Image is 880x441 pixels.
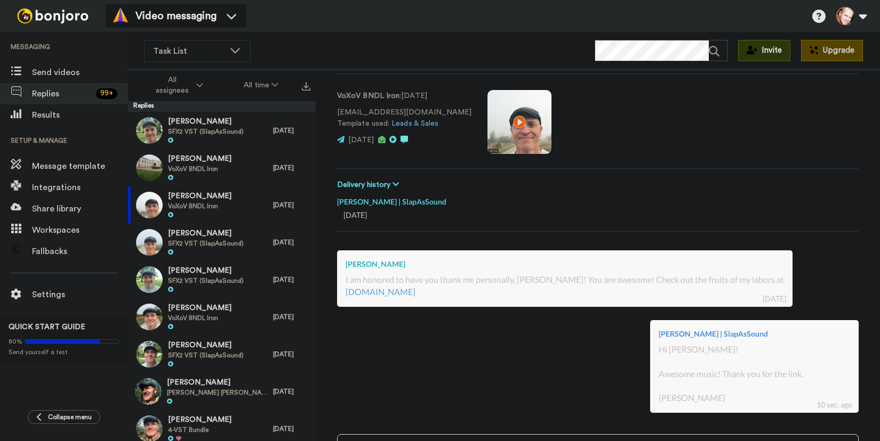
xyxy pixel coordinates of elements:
[153,45,225,58] span: Task List
[128,261,316,298] a: [PERSON_NAME]SFX2 VST (SlapAsSound)[DATE]
[130,70,223,100] button: All assignees
[168,303,231,314] span: [PERSON_NAME]
[168,117,244,127] span: [PERSON_NAME]
[168,351,244,360] span: SFX2 VST (SlapAsSound)
[168,426,231,434] span: 4-VST Bundle
[167,388,268,397] span: [PERSON_NAME] [PERSON_NAME] [DEMOGRAPHIC_DATA] VST
[168,127,244,136] span: SFX2 VST (SlapAsSound)
[128,298,316,336] a: [PERSON_NAME]VoXoV BNDL Iron[DATE]
[32,288,128,301] span: Settings
[346,274,784,286] div: I am honored to have you thank me personally, [PERSON_NAME]! You are awesome! Check out the fruit...
[337,191,859,207] div: [PERSON_NAME] | SlapAsSound
[28,410,100,424] button: Collapse menu
[168,165,231,173] span: VoXoV BNDL Iron
[128,373,316,410] a: [PERSON_NAME][PERSON_NAME] [PERSON_NAME] [DEMOGRAPHIC_DATA] VST[DATE]
[136,304,163,330] img: 04412c55-ce4a-49c4-823e-76ed37155b29-thumb.jpg
[346,287,415,297] a: [DOMAIN_NAME]
[391,120,438,127] a: Leads & Sales
[273,424,310,433] div: [DATE]
[302,82,310,91] img: export.svg
[223,76,299,95] button: All time
[168,415,231,426] span: [PERSON_NAME]
[337,179,402,191] button: Delivery history
[32,202,128,215] span: Share library
[48,413,92,421] span: Collapse menu
[273,313,310,321] div: [DATE]
[32,160,128,173] span: Message template
[348,136,374,144] span: [DATE]
[9,323,85,331] span: QUICK START GUIDE
[659,344,850,404] div: Hi [PERSON_NAME]! Awesome music! Thank you for the link. [PERSON_NAME]
[32,66,128,79] span: Send videos
[136,192,163,218] img: c2d0962a-9cdf-4a6d-a359-130dc2dc0eb6-thumb.jpg
[136,117,163,144] img: fa1098c5-2524-4ca2-8e3d-b6704a32bb24-thumb.jpg
[136,154,163,181] img: b0277393-a1cf-4354-91a8-11fa48205a9a-thumb.jpg
[337,92,399,100] strong: VoXoV BNDL Iron
[128,224,316,261] a: [PERSON_NAME]SFX2 VST (SlapAsSound)[DATE]
[32,87,92,100] span: Replies
[337,107,471,129] p: [EMAIL_ADDRESS][DOMAIN_NAME] Template used:
[112,7,129,24] img: vm-color.svg
[32,245,128,258] span: Fallbacks
[738,40,790,61] button: Invite
[168,202,231,210] span: VoXoV BNDL Iron
[273,350,310,358] div: [DATE]
[168,154,231,165] span: [PERSON_NAME]
[273,164,310,172] div: [DATE]
[273,387,310,396] div: [DATE]
[9,337,22,346] span: 80%
[32,224,128,236] span: Workspaces
[13,9,93,23] img: bj-logo-header-white.svg
[343,210,852,220] div: [DATE]
[273,275,310,284] div: [DATE]
[168,266,244,276] span: [PERSON_NAME]
[9,348,119,356] span: Send yourself a test
[168,239,244,248] span: SFX2 VST (SlapAsSound)
[128,101,316,112] div: Replies
[136,229,163,256] img: ee310b47-b209-4dbf-9c45-6508248aaae3-thumb.jpg
[659,329,850,339] div: [PERSON_NAME] | SlapAsSound
[168,314,231,322] span: VoXoV BNDL Iron
[763,293,786,304] div: [DATE]
[337,91,471,102] p: : [DATE]
[128,186,316,224] a: [PERSON_NAME]VoXoV BNDL Iron[DATE]
[168,228,244,239] span: [PERSON_NAME]
[273,238,310,247] div: [DATE]
[151,75,194,96] span: All assignees
[135,378,162,405] img: 91a64142-2776-4652-a8c6-b046183b6635-thumb.jpg
[32,109,128,121] span: Results
[32,181,128,194] span: Integrations
[801,40,863,61] button: Upgrade
[168,191,231,202] span: [PERSON_NAME]
[299,77,314,93] button: Export all results that match these filters now.
[135,9,217,23] span: Video messaging
[128,336,316,373] a: [PERSON_NAME]SFX2 VST (SlapAsSound)[DATE]
[136,266,163,293] img: cf0f01b1-4d6d-4a1b-bcf8-d095145da5e2-thumb.jpg
[817,399,852,410] div: 10 sec. ago
[273,201,310,209] div: [DATE]
[168,276,244,285] span: SFX2 VST (SlapAsSound)
[167,378,268,388] span: [PERSON_NAME]
[128,149,316,186] a: [PERSON_NAME]VoXoV BNDL Iron[DATE]
[96,88,117,99] div: 99 +
[128,112,316,149] a: [PERSON_NAME]SFX2 VST (SlapAsSound)[DATE]
[168,340,244,351] span: [PERSON_NAME]
[273,126,310,135] div: [DATE]
[346,259,784,269] div: [PERSON_NAME]
[136,341,163,367] img: 8fd7c21a-a688-49cb-b98d-008daca07eff-thumb.jpg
